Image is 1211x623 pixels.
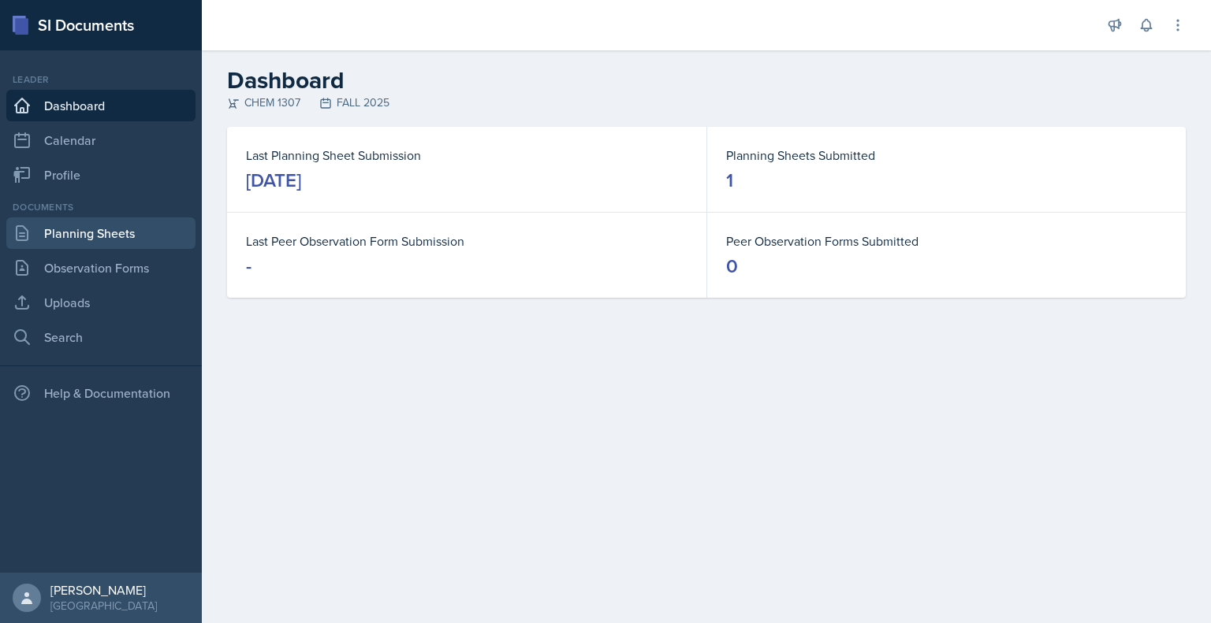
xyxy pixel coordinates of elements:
[50,582,157,598] div: [PERSON_NAME]
[246,168,301,193] div: [DATE]
[50,598,157,614] div: [GEOGRAPHIC_DATA]
[227,66,1186,95] h2: Dashboard
[6,377,196,409] div: Help & Documentation
[6,72,196,87] div: Leader
[6,217,196,249] a: Planning Sheets
[6,200,196,214] div: Documents
[6,252,196,284] a: Observation Forms
[6,124,196,156] a: Calendar
[6,90,196,121] a: Dashboard
[726,232,1167,250] dt: Peer Observation Forms Submitted
[6,159,196,191] a: Profile
[6,321,196,353] a: Search
[227,95,1186,111] div: CHEM 1307 FALL 2025
[726,254,738,279] div: 0
[726,168,733,193] div: 1
[726,146,1167,165] dt: Planning Sheets Submitted
[246,232,687,250] dt: Last Peer Observation Form Submission
[6,287,196,318] a: Uploads
[246,146,687,165] dt: Last Planning Sheet Submission
[246,254,252,279] div: -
